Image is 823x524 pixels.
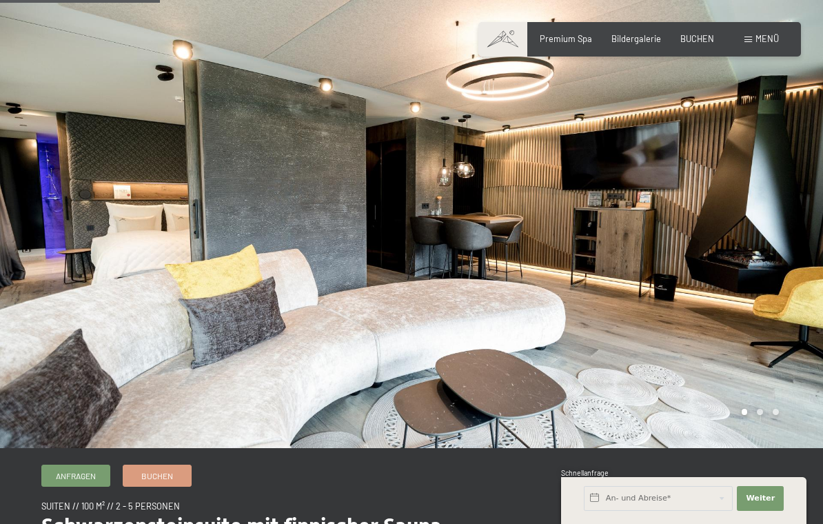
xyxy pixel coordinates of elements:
span: Menü [755,33,779,44]
a: Bildergalerie [611,33,661,44]
span: Weiter [746,493,775,504]
button: Weiter [737,486,784,511]
a: Premium Spa [540,33,592,44]
a: Anfragen [42,465,110,486]
span: Anfragen [56,470,96,482]
a: Buchen [123,465,191,486]
span: Buchen [141,470,173,482]
a: BUCHEN [680,33,714,44]
span: Suiten // 100 m² // 2 - 5 Personen [41,501,180,512]
span: Schnellanfrage [561,469,609,477]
